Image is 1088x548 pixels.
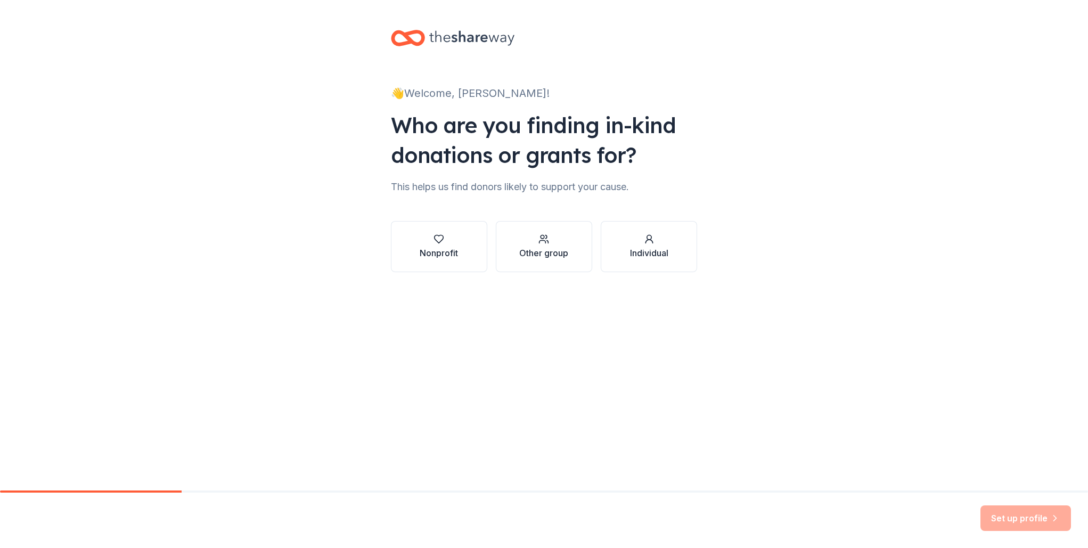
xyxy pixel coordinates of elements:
div: 👋 Welcome, [PERSON_NAME]! [391,85,698,102]
div: Individual [630,247,668,259]
div: This helps us find donors likely to support your cause. [391,178,698,195]
div: Other group [519,247,568,259]
button: Other group [496,221,592,272]
div: Who are you finding in-kind donations or grants for? [391,110,698,170]
button: Individual [601,221,697,272]
button: Nonprofit [391,221,487,272]
div: Nonprofit [420,247,458,259]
